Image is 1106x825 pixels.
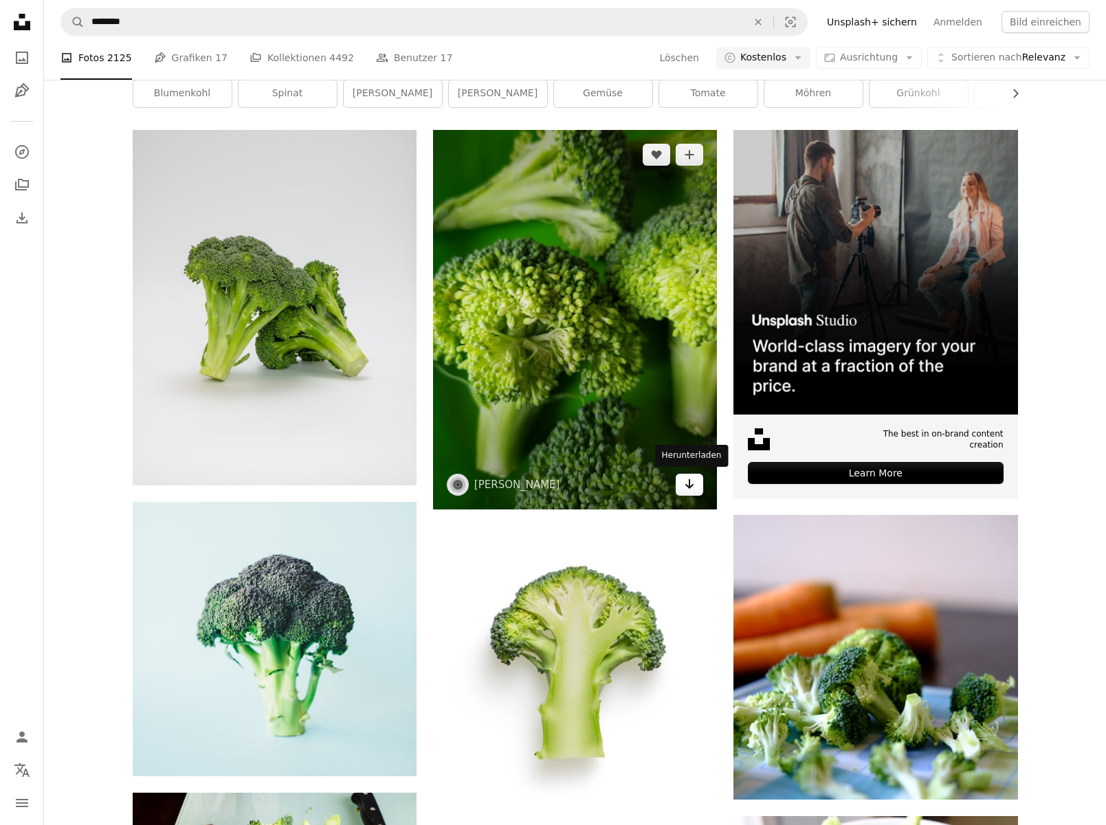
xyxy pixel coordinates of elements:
[8,789,36,817] button: Menü
[133,502,417,776] img: grüner Brokkoli
[61,9,85,35] button: Unsplash suchen
[655,445,729,467] div: Herunterladen
[733,650,1017,663] a: Brokkoli-Gemüse
[847,428,1003,452] span: The best in on-brand content creation
[239,80,337,107] a: Spinat
[433,526,717,810] img: grüner Brokkoli auf weißem Hintergrund
[376,36,452,80] a: Benutzer 17
[154,36,228,80] a: Grafiken 17
[8,8,36,38] a: Startseite — Unsplash
[8,77,36,104] a: Grafiken
[215,50,228,65] span: 17
[1002,11,1090,33] button: Bild einreichen
[133,130,417,485] img: Eine Nahaufnahme von Brokkoli auf weißem Hintergrund
[676,474,703,496] a: Herunterladen
[870,80,968,107] a: Grünkohl
[659,80,757,107] a: Tomate
[774,9,807,35] button: Visuelle Suche
[816,47,922,69] button: Ausrichtung
[8,138,36,166] a: Entdecken
[8,44,36,71] a: Fotos
[554,80,652,107] a: Gemüse
[951,52,1022,63] span: Sortieren nach
[659,47,699,69] button: Löschen
[748,428,770,450] img: file-1631678316303-ed18b8b5cb9cimage
[840,52,898,63] span: Ausrichtung
[433,661,717,674] a: grüner Brokkoli auf weißem Hintergrund
[733,515,1017,799] img: Brokkoli-Gemüse
[447,474,469,496] img: Zum Profil von Bozhin Karaivanov
[733,130,1017,414] img: file-1715651741414-859baba4300dimage
[133,632,417,645] a: grüner Brokkoli
[743,9,773,35] button: Löschen
[329,50,354,65] span: 4492
[1003,80,1018,107] button: Liste nach rechts verschieben
[740,51,786,65] span: Kostenlos
[925,11,991,33] a: Anmelden
[449,80,547,107] a: [PERSON_NAME]
[819,11,925,33] a: Unsplash+ sichern
[927,47,1090,69] button: Sortieren nachRelevanz
[951,51,1065,65] span: Relevanz
[764,80,863,107] a: Möhren
[344,80,442,107] a: [PERSON_NAME]
[441,50,453,65] span: 17
[250,36,354,80] a: Kollektionen 4492
[975,80,1073,107] a: Gurke
[474,478,560,492] a: [PERSON_NAME]
[8,723,36,751] a: Anmelden / Registrieren
[433,130,717,509] img: grüner und weißer Blumenstrauß
[133,80,232,107] a: Blumenkohl
[8,756,36,784] button: Sprache
[733,130,1017,498] a: The best in on-brand content creationLearn More
[8,171,36,199] a: Kollektionen
[748,462,1003,484] div: Learn More
[716,47,810,69] button: Kostenlos
[133,301,417,313] a: Eine Nahaufnahme von Brokkoli auf weißem Hintergrund
[433,313,717,325] a: grüner und weißer Blumenstrauß
[676,144,703,166] button: Zu Kollektion hinzufügen
[8,204,36,232] a: Bisherige Downloads
[60,8,808,36] form: Finden Sie Bildmaterial auf der ganzen Webseite
[643,144,670,166] button: Gefällt mir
